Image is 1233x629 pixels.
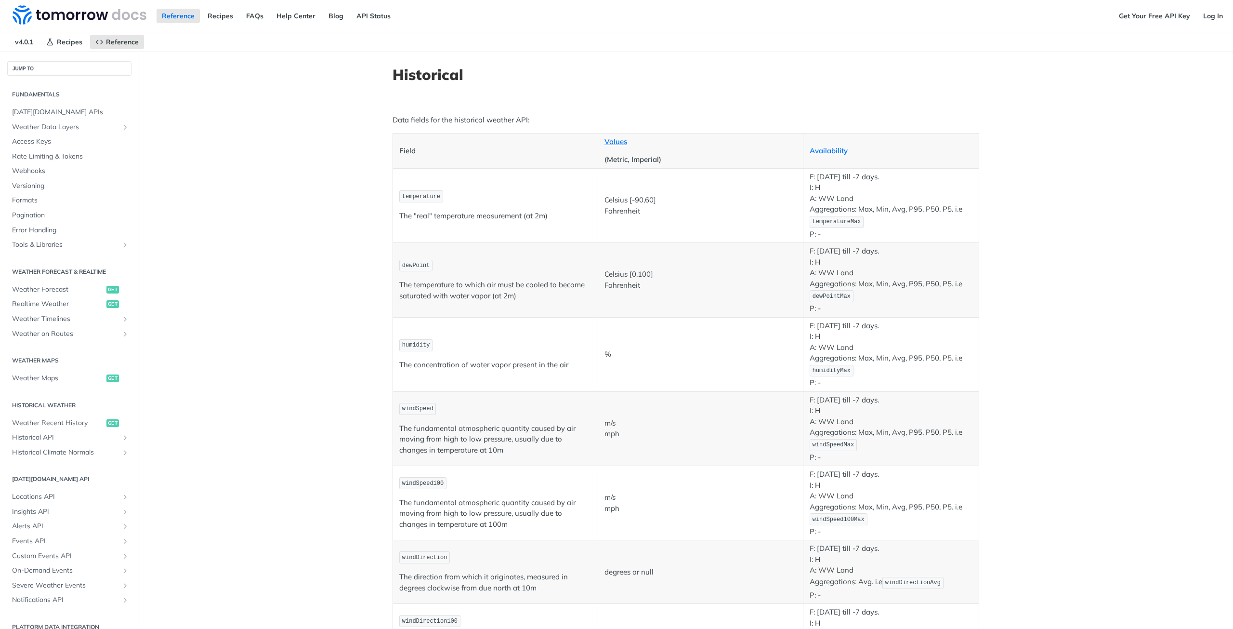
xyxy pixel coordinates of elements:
p: degrees or null [604,567,797,578]
h2: Fundamentals [7,90,131,99]
h1: Historical [393,66,979,83]
a: Weather Mapsget [7,371,131,386]
a: Reference [90,35,144,49]
code: humidityMax [810,365,853,377]
a: Events APIShow subpages for Events API [7,534,131,549]
p: m/s mph [604,418,797,440]
span: Custom Events API [12,551,119,561]
button: Show subpages for Locations API [121,493,129,501]
span: Reference [106,38,139,46]
a: Webhooks [7,164,131,178]
span: Error Handling [12,226,129,235]
a: Alerts APIShow subpages for Alerts API [7,519,131,534]
button: Show subpages for On-Demand Events [121,567,129,575]
button: Show subpages for Notifications API [121,596,129,604]
span: Insights API [12,507,119,517]
p: Field [399,146,591,157]
a: Weather TimelinesShow subpages for Weather Timelines [7,312,131,326]
button: Show subpages for Custom Events API [121,552,129,560]
a: Access Keys [7,134,131,149]
span: Weather Maps [12,374,104,383]
code: humidity [399,339,433,351]
p: Celsius [-90,60] Fahrenheit [604,195,797,216]
p: The "real" temperature measurement (at 2m) [399,211,591,222]
span: get [106,375,119,382]
a: Error Handling [7,223,131,238]
a: Blog [323,9,349,23]
span: Historical API [12,433,119,442]
button: JUMP TO [7,61,131,76]
code: windSpeed100Max [810,513,867,525]
p: The direction from which it originates, measured in degrees clockwise from due north at 10m [399,572,591,593]
a: Weather Forecastget [7,282,131,297]
span: Realtime Weather [12,299,104,309]
a: Values [604,137,627,146]
button: Show subpages for Weather on Routes [121,330,129,338]
code: windSpeedMax [810,439,857,451]
button: Show subpages for Insights API [121,508,129,516]
button: Show subpages for Severe Weather Events [121,582,129,589]
code: windDirectionAvg [882,577,944,589]
span: get [106,300,119,308]
a: Historical Climate NormalsShow subpages for Historical Climate Normals [7,445,131,460]
span: Access Keys [12,137,129,147]
span: Webhooks [12,166,129,176]
a: Get Your Free API Key [1114,9,1195,23]
p: Data fields for the historical weather API: [393,115,979,126]
h2: Historical Weather [7,401,131,410]
a: Realtime Weatherget [7,297,131,311]
p: The fundamental atmospheric quantity caused by air moving from high to low pressure, usually due ... [399,423,591,456]
img: Tomorrow.io Weather API Docs [13,5,146,25]
span: On-Demand Events [12,566,119,575]
p: % [604,349,797,360]
button: Show subpages for Tools & Libraries [121,241,129,249]
span: Tools & Libraries [12,240,119,250]
p: F: [DATE] till -7 days. I: H A: WW Land Aggregations: Avg. i.e P: - [810,543,972,601]
button: Show subpages for Historical API [121,434,129,442]
a: Weather Recent Historyget [7,416,131,430]
span: Locations API [12,492,119,502]
span: Pagination [12,211,129,220]
p: The fundamental atmospheric quantity caused by air moving from high to low pressure, usually due ... [399,497,591,530]
code: windDirection [399,551,450,563]
a: Formats [7,193,131,208]
a: Weather Data LayersShow subpages for Weather Data Layers [7,120,131,134]
span: Historical Climate Normals [12,448,119,457]
a: Weather on RoutesShow subpages for Weather on Routes [7,327,131,341]
button: Show subpages for Weather Timelines [121,315,129,323]
span: Formats [12,196,129,205]
a: FAQs [241,9,269,23]
button: Show subpages for Events API [121,537,129,545]
h2: [DATE][DOMAIN_NAME] API [7,475,131,483]
a: Recipes [41,35,88,49]
span: Weather Forecast [12,285,104,294]
code: windDirection100 [399,615,460,627]
a: Recipes [202,9,238,23]
button: Show subpages for Weather Data Layers [121,123,129,131]
span: Events API [12,536,119,546]
a: Help Center [271,9,321,23]
a: Rate Limiting & Tokens [7,149,131,164]
span: Versioning [12,181,129,191]
span: Weather Data Layers [12,122,119,132]
p: The temperature to which air must be cooled to become saturated with water vapor (at 2m) [399,280,591,301]
p: The concentration of water vapor present in the air [399,360,591,371]
a: [DATE][DOMAIN_NAME] APIs [7,105,131,120]
span: Rate Limiting & Tokens [12,152,129,161]
span: get [106,419,119,427]
a: Custom Events APIShow subpages for Custom Events API [7,549,131,563]
a: Locations APIShow subpages for Locations API [7,490,131,504]
a: Tools & LibrariesShow subpages for Tools & Libraries [7,238,131,252]
a: Historical APIShow subpages for Historical API [7,430,131,445]
h2: Weather Maps [7,356,131,365]
a: Notifications APIShow subpages for Notifications API [7,593,131,607]
code: dewPoint [399,260,433,272]
span: v4.0.1 [10,35,39,49]
p: Celsius [0,100] Fahrenheit [604,269,797,291]
span: Recipes [57,38,82,46]
p: F: [DATE] till -7 days. I: H A: WW Land Aggregations: Max, Min, Avg, P95, P50, P5. i.e P: - [810,395,972,463]
span: Weather Recent History [12,418,104,428]
p: (Metric, Imperial) [604,154,797,165]
span: Alerts API [12,522,119,531]
span: Notifications API [12,595,119,605]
